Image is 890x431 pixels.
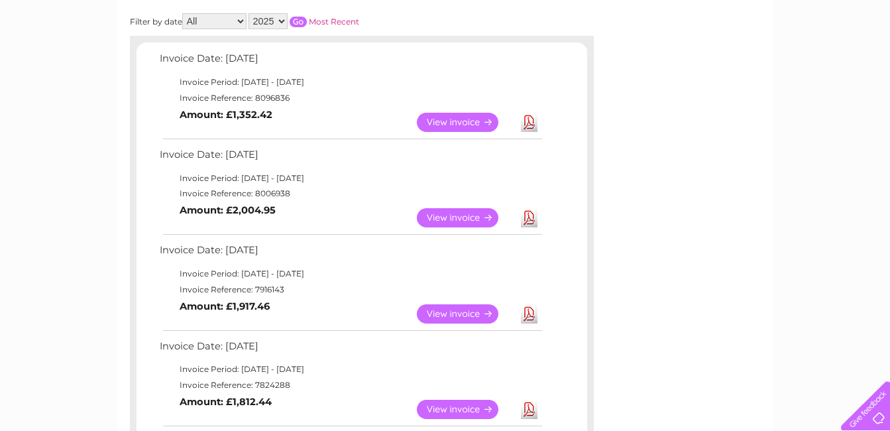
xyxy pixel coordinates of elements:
td: Invoice Period: [DATE] - [DATE] [156,266,544,282]
a: Most Recent [309,17,359,27]
a: 0333 014 3131 [640,7,732,23]
td: Invoice Period: [DATE] - [DATE] [156,74,544,90]
a: Telecoms [727,56,767,66]
td: Invoice Period: [DATE] - [DATE] [156,361,544,377]
a: View [417,304,514,324]
b: Amount: £1,812.44 [180,396,272,408]
a: View [417,113,514,132]
a: Download [521,113,537,132]
a: Log out [846,56,877,66]
a: View [417,400,514,419]
a: View [417,208,514,227]
td: Invoice Date: [DATE] [156,50,544,74]
td: Invoice Date: [DATE] [156,146,544,170]
a: Download [521,400,537,419]
a: Energy [690,56,719,66]
td: Invoice Date: [DATE] [156,338,544,362]
b: Amount: £2,004.95 [180,204,276,216]
b: Amount: £1,352.42 [180,109,272,121]
div: Filter by date [130,13,478,29]
a: Download [521,208,537,227]
td: Invoice Period: [DATE] - [DATE] [156,170,544,186]
a: Download [521,304,537,324]
td: Invoice Reference: 8006938 [156,186,544,202]
b: Amount: £1,917.46 [180,300,270,312]
a: Blog [775,56,794,66]
img: logo.png [31,34,99,75]
div: Clear Business is a trading name of Verastar Limited (registered in [GEOGRAPHIC_DATA] No. 3667643... [133,7,759,64]
a: Water [657,56,682,66]
td: Invoice Reference: 7916143 [156,282,544,298]
td: Invoice Date: [DATE] [156,241,544,266]
td: Invoice Reference: 7824288 [156,377,544,393]
td: Invoice Reference: 8096836 [156,90,544,106]
a: Contact [802,56,834,66]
